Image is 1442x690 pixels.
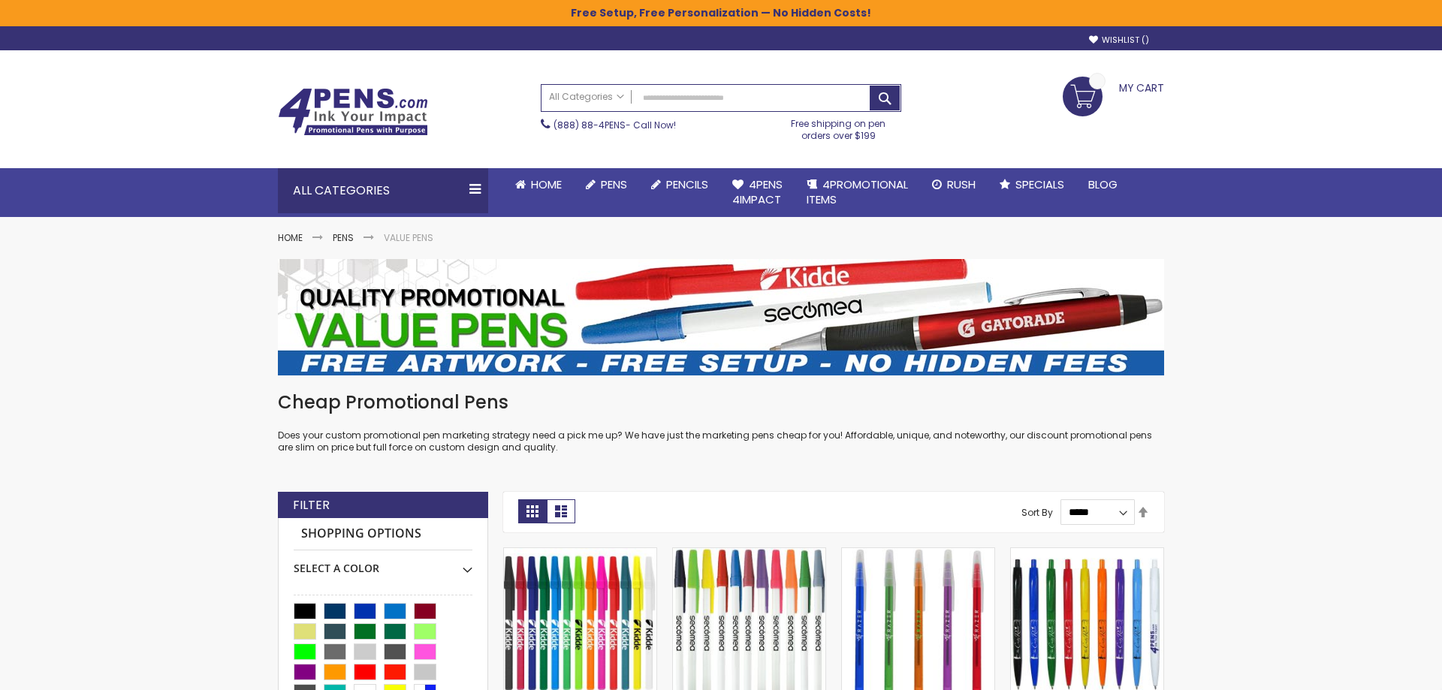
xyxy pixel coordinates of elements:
a: 4Pens4impact [720,168,795,217]
a: Home [278,231,303,244]
div: Free shipping on pen orders over $199 [776,112,902,142]
a: Pens [574,168,639,201]
span: Home [531,176,562,192]
strong: Filter [293,497,330,514]
img: Value Pens [278,259,1164,375]
a: Blog [1076,168,1130,201]
a: All Categories [542,85,632,110]
a: Custom Cambria Plastic Retractable Ballpoint Pen - Monochromatic Body Color [1011,547,1163,560]
span: Pens [601,176,627,192]
a: Belfast Translucent Value Stick Pen [842,547,994,560]
a: Pencils [639,168,720,201]
strong: Value Pens [384,231,433,244]
span: Rush [947,176,976,192]
h1: Cheap Promotional Pens [278,390,1164,414]
div: Does your custom promotional pen marketing strategy need a pick me up? We have just the marketing... [278,390,1164,454]
span: - Call Now! [554,119,676,131]
a: Pens [333,231,354,244]
div: All Categories [278,168,488,213]
strong: Grid [518,499,547,523]
span: Blog [1088,176,1118,192]
a: Belfast Value Stick Pen [673,547,825,560]
a: 4PROMOTIONALITEMS [795,168,920,217]
div: Select A Color [294,550,472,576]
a: Belfast B Value Stick Pen [504,547,656,560]
a: Wishlist [1089,35,1149,46]
span: Pencils [666,176,708,192]
span: 4PROMOTIONAL ITEMS [807,176,908,207]
span: 4Pens 4impact [732,176,783,207]
a: (888) 88-4PENS [554,119,626,131]
span: All Categories [549,91,624,103]
label: Sort By [1021,505,1053,518]
img: 4Pens Custom Pens and Promotional Products [278,88,428,136]
strong: Shopping Options [294,518,472,550]
a: Home [503,168,574,201]
span: Specials [1015,176,1064,192]
a: Rush [920,168,988,201]
a: Specials [988,168,1076,201]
